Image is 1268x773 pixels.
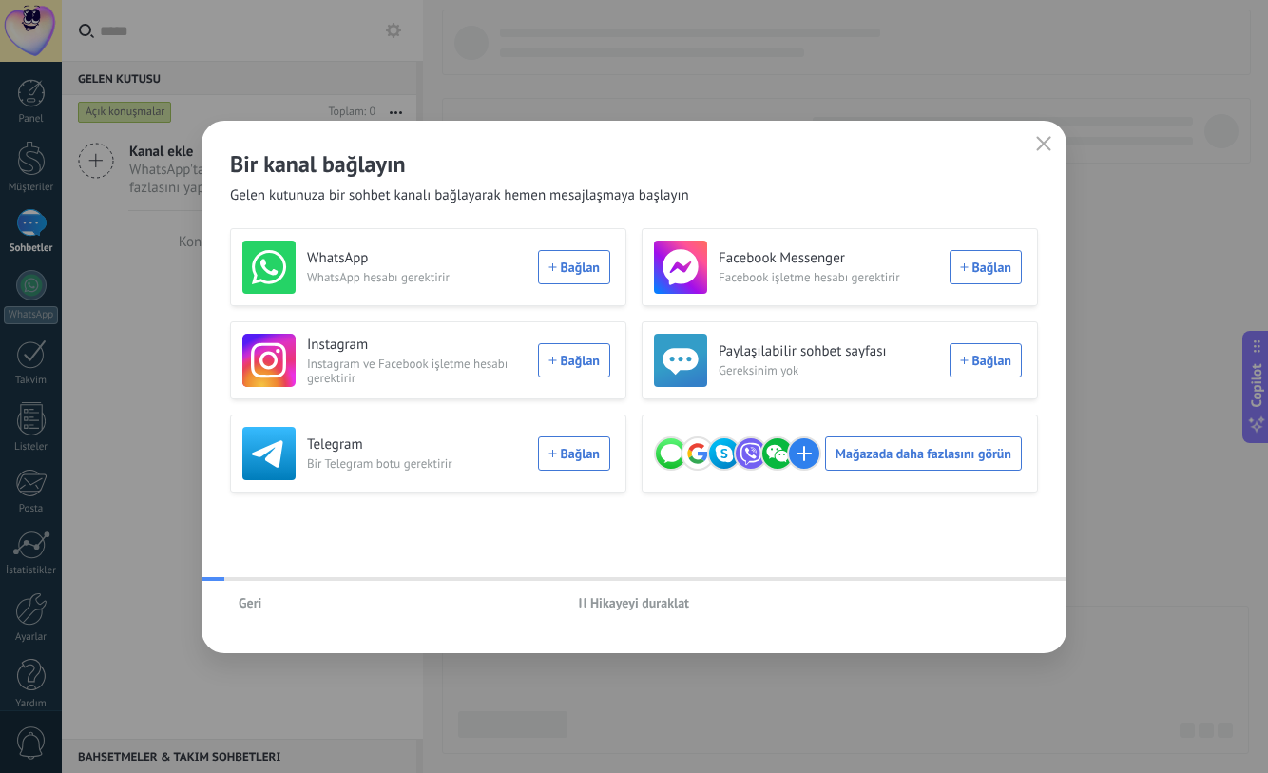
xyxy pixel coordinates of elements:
[719,363,938,377] span: Gereksinim yok
[570,589,698,617] button: Hikayeyi duraklat
[307,270,527,284] span: WhatsApp hesabı gerektirir
[307,435,527,454] h3: Telegram
[230,149,1038,179] h2: Bir kanal bağlayın
[239,596,261,609] span: Geri
[307,456,527,471] span: Bir Telegram botu gerektirir
[307,336,527,355] h3: Instagram
[719,342,938,361] h3: Paylaşılabilir sohbet sayfası
[307,357,527,385] span: Instagram ve Facebook işletme hesabı gerektirir
[590,596,689,609] span: Hikayeyi duraklat
[719,270,938,284] span: Facebook işletme hesabı gerektirir
[307,249,527,268] h3: WhatsApp
[230,589,270,617] button: Geri
[230,186,689,205] span: Gelen kutunuza bir sohbet kanalı bağlayarak hemen mesajlaşmaya başlayın
[719,249,938,268] h3: Facebook Messenger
